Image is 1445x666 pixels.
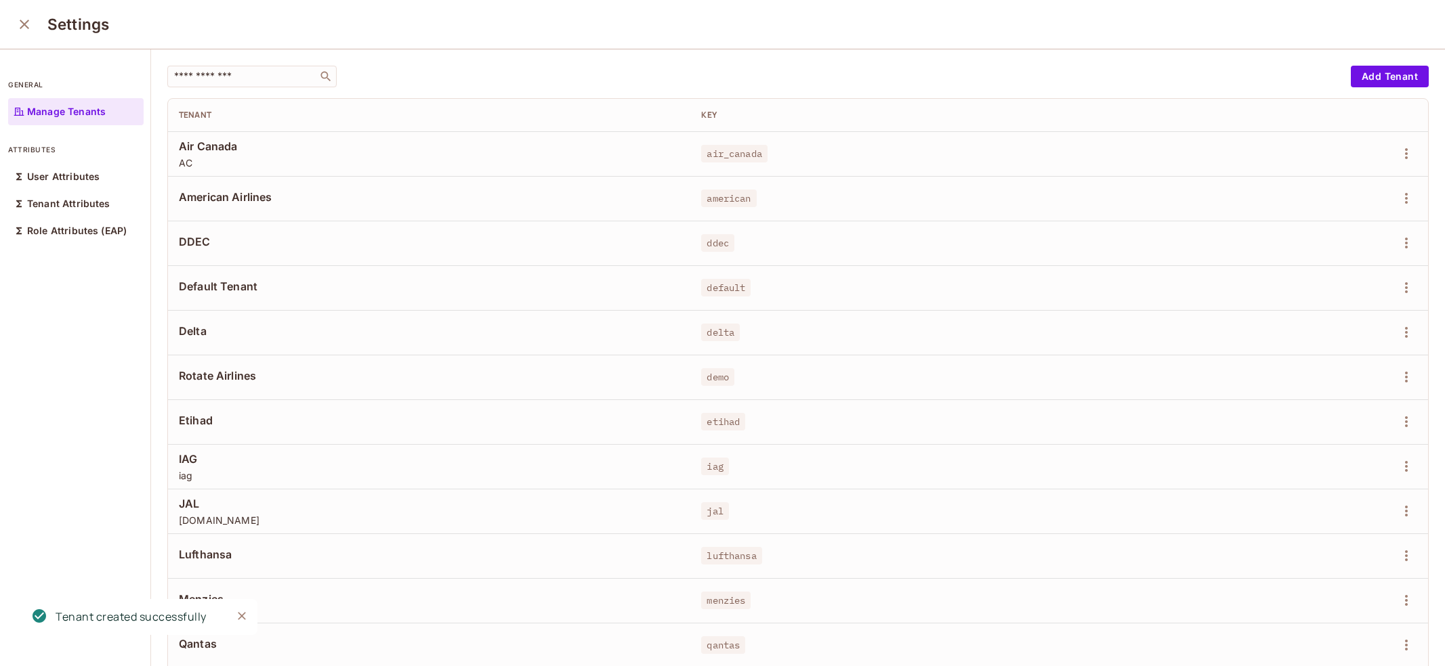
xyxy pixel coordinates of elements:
span: AC [179,156,679,169]
p: Tenant Attributes [27,198,110,209]
span: etihad [701,413,745,430]
button: close [11,11,38,38]
span: air_canada [701,145,768,162]
div: Key [701,110,1229,120]
p: general [8,79,144,90]
span: Default Tenant [179,279,679,294]
span: IAG [179,451,679,466]
span: demo [701,368,734,386]
span: menzies [701,592,751,609]
span: Rotate Airlines [179,368,679,383]
span: iag [701,458,728,475]
span: Delta [179,324,679,338]
span: iag [179,469,679,482]
span: delta [701,324,740,341]
button: Add Tenant [1351,66,1429,87]
span: american [701,190,756,207]
span: qantas [701,636,745,654]
span: lufthansa [701,547,761,564]
span: JAL [179,496,679,511]
span: Air Canada [179,139,679,154]
span: Menzies [179,592,679,606]
div: Tenant [179,110,679,120]
span: DDEC [179,234,679,249]
span: jal [701,502,728,520]
p: User Attributes [27,171,100,182]
span: ddec [701,234,734,252]
span: Etihad [179,413,679,428]
p: Manage Tenants [27,106,106,117]
span: Qantas [179,636,679,651]
span: [DOMAIN_NAME] [179,514,679,527]
span: Lufthansa [179,547,679,562]
h3: Settings [47,15,109,34]
span: default [701,279,751,296]
p: attributes [8,144,144,155]
p: Role Attributes (EAP) [27,225,127,236]
span: American Airlines [179,190,679,204]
